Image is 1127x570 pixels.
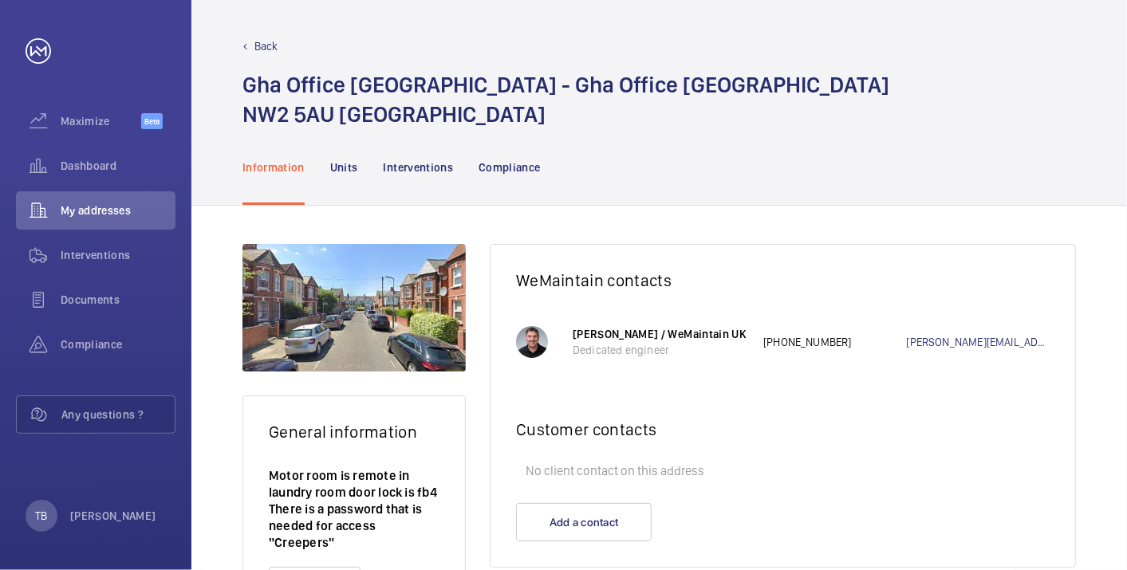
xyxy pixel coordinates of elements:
[35,508,47,524] p: TB
[516,503,652,541] button: Add a contact
[61,113,141,129] span: Maximize
[242,70,889,129] h1: Gha Office [GEOGRAPHIC_DATA] - Gha Office [GEOGRAPHIC_DATA] NW2 5AU [GEOGRAPHIC_DATA]
[330,159,358,175] p: Units
[242,159,305,175] p: Information
[269,422,439,442] h2: General information
[907,334,1050,350] a: [PERSON_NAME][EMAIL_ADDRESS][DOMAIN_NAME]
[573,326,747,342] p: [PERSON_NAME] / WeMaintain UK
[61,407,175,423] span: Any questions ?
[479,159,541,175] p: Compliance
[763,334,906,350] p: [PHONE_NUMBER]
[61,336,175,352] span: Compliance
[254,38,278,54] p: Back
[516,270,1050,290] h2: WeMaintain contacts
[70,508,156,524] p: [PERSON_NAME]
[269,467,439,551] p: Motor room is remote in laundry room door lock is fb4 There is a password that is needed for acce...
[516,419,1050,439] h2: Customer contacts
[61,202,175,218] span: My addresses
[573,342,747,358] p: Dedicated engineer
[516,455,1050,487] p: No client contact on this address
[384,159,454,175] p: Interventions
[141,113,163,129] span: Beta
[61,158,175,174] span: Dashboard
[61,292,175,308] span: Documents
[61,247,175,263] span: Interventions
